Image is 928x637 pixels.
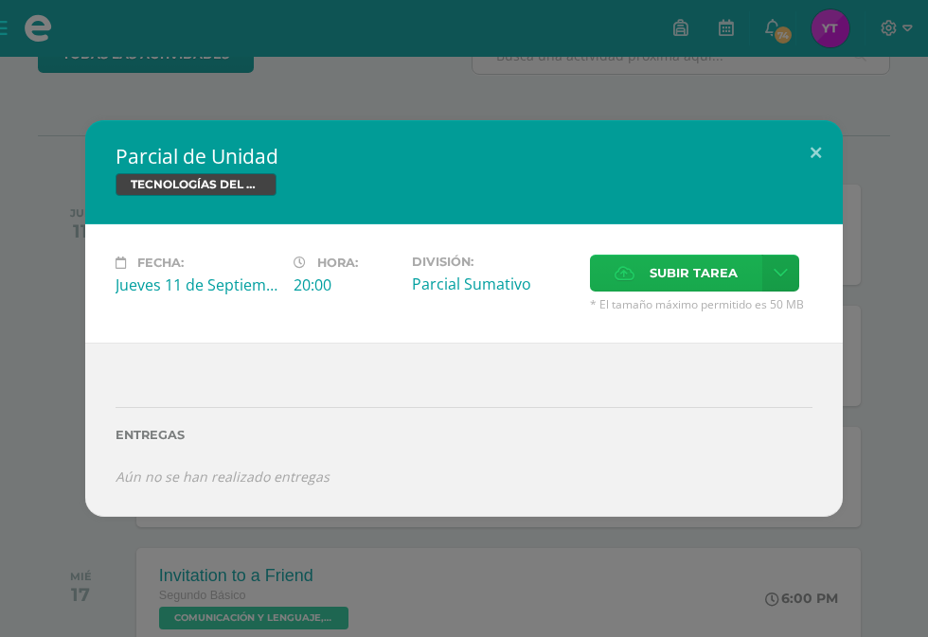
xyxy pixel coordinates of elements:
label: Entregas [116,428,812,442]
span: Subir tarea [650,256,738,291]
span: * El tamaño máximo permitido es 50 MB [590,296,812,312]
label: División: [412,255,575,269]
span: Fecha: [137,256,184,270]
span: TECNOLOGÍAS DEL APRENDIZAJE Y LA COMUNICACIÓN [116,173,277,196]
div: Jueves 11 de Septiembre [116,274,278,295]
span: Hora: [317,256,358,270]
div: Parcial Sumativo [412,274,575,294]
h2: Parcial de Unidad [116,143,812,169]
i: Aún no se han realizado entregas [116,468,330,486]
div: 20:00 [294,274,397,295]
button: Close (Esc) [789,120,843,185]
